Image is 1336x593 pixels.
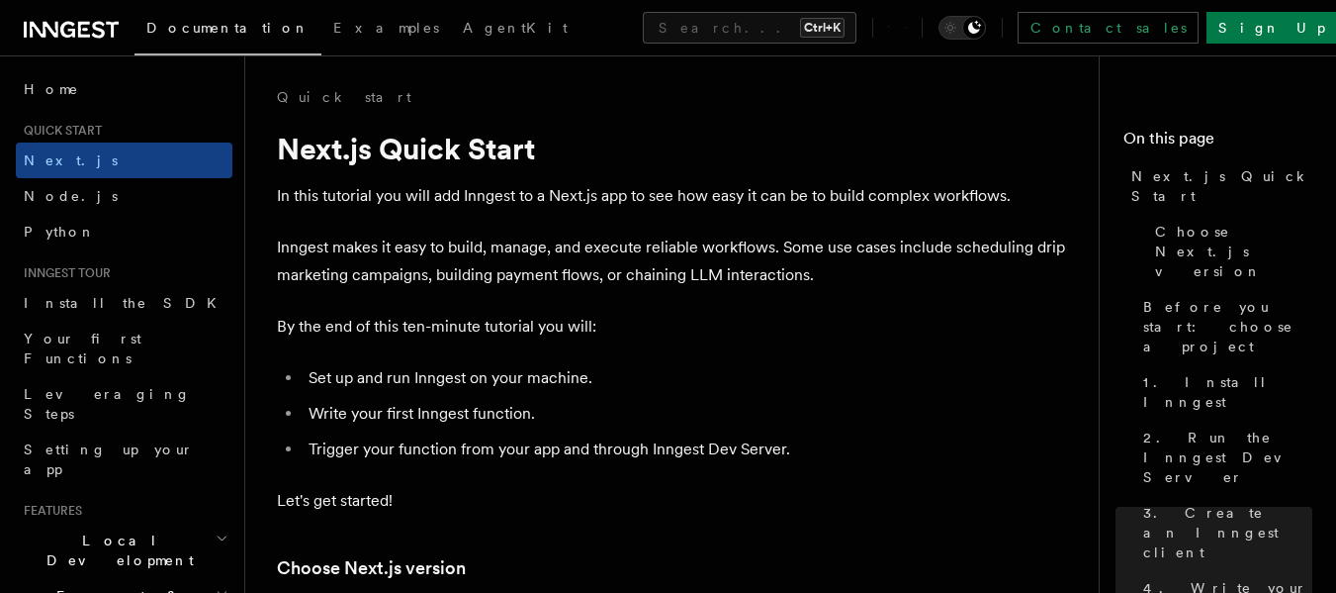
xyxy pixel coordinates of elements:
[16,531,216,570] span: Local Development
[1018,12,1199,44] a: Contact sales
[1123,158,1312,214] a: Next.js Quick Start
[1135,495,1312,570] a: 3. Create an Inngest client
[1143,297,1312,356] span: Before you start: choose a project
[16,376,232,432] a: Leveraging Steps
[24,79,79,99] span: Home
[1143,428,1312,487] span: 2. Run the Inngest Dev Server
[277,234,1068,289] p: Inngest makes it easy to build, manage, and execute reliable workflows. Some use cases include sc...
[277,554,466,582] a: Choose Next.js version
[451,6,579,53] a: AgentKit
[277,182,1068,210] p: In this tutorial you will add Inngest to a Next.js app to see how easy it can be to build complex...
[24,224,96,240] span: Python
[16,143,232,178] a: Next.js
[333,20,439,36] span: Examples
[1143,372,1312,412] span: 1. Install Inngest
[303,400,1068,428] li: Write your first Inngest function.
[277,313,1068,341] p: By the end of this ten-minute tutorial you will:
[24,188,118,204] span: Node.js
[800,18,845,38] kbd: Ctrl+K
[16,432,232,487] a: Setting up your app
[24,442,194,477] span: Setting up your app
[16,523,232,578] button: Local Development
[938,16,986,40] button: Toggle dark mode
[303,436,1068,463] li: Trigger your function from your app and through Inngest Dev Server.
[1155,222,1312,281] span: Choose Next.js version
[321,6,451,53] a: Examples
[1147,214,1312,289] a: Choose Next.js version
[277,487,1068,515] p: Let's get started!
[463,20,568,36] span: AgentKit
[1135,289,1312,364] a: Before you start: choose a project
[16,321,232,376] a: Your first Functions
[1131,166,1312,206] span: Next.js Quick Start
[1135,364,1312,420] a: 1. Install Inngest
[303,364,1068,392] li: Set up and run Inngest on your machine.
[16,503,82,519] span: Features
[16,71,232,107] a: Home
[1123,127,1312,158] h4: On this page
[1135,420,1312,495] a: 2. Run the Inngest Dev Server
[24,152,118,168] span: Next.js
[643,12,856,44] button: Search...Ctrl+K
[277,87,411,107] a: Quick start
[16,285,232,321] a: Install the SDK
[16,265,111,281] span: Inngest tour
[134,6,321,55] a: Documentation
[24,331,141,366] span: Your first Functions
[16,123,102,139] span: Quick start
[277,131,1068,166] h1: Next.js Quick Start
[24,386,191,422] span: Leveraging Steps
[24,295,228,311] span: Install the SDK
[16,178,232,214] a: Node.js
[16,214,232,249] a: Python
[146,20,310,36] span: Documentation
[1143,503,1312,562] span: 3. Create an Inngest client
